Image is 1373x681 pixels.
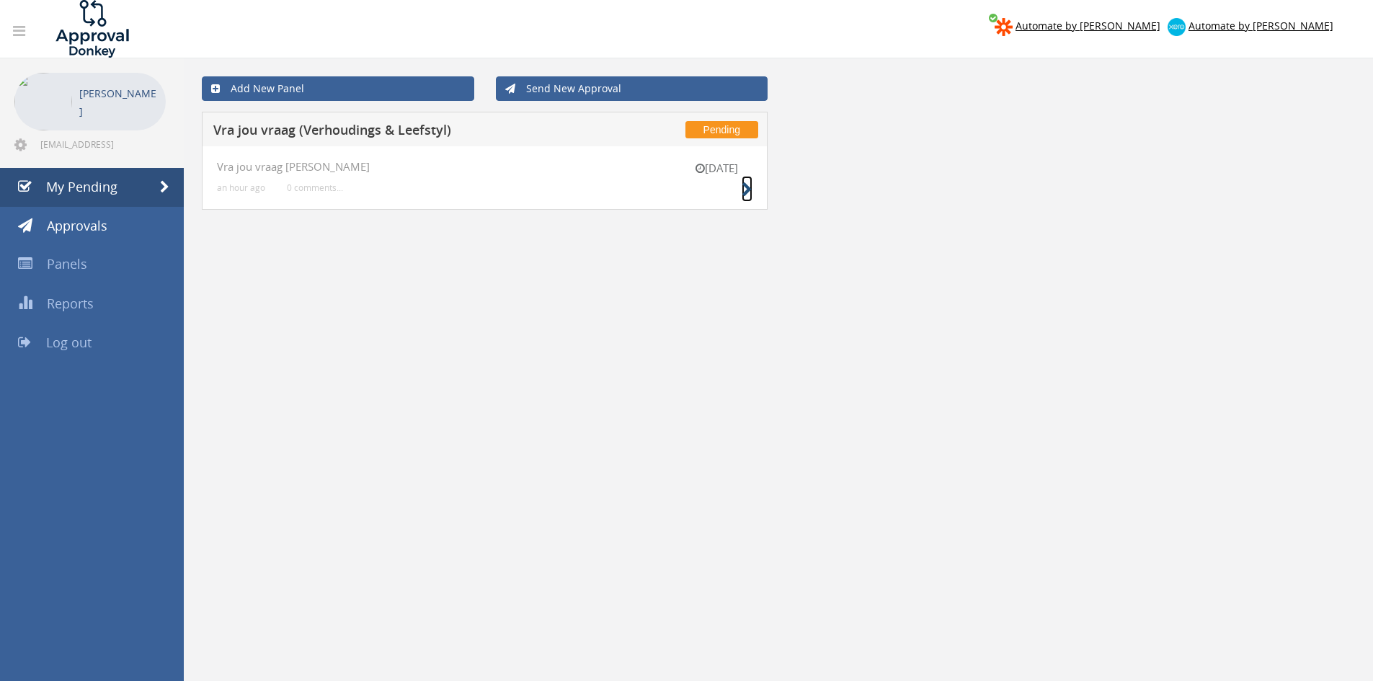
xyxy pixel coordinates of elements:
span: Panels [47,255,87,272]
span: [EMAIL_ADDRESS][DOMAIN_NAME] [40,138,163,150]
span: My Pending [46,178,117,195]
a: Add New Panel [202,76,474,101]
span: Approvals [47,217,107,234]
span: Log out [46,334,92,351]
small: an hour ago [217,182,265,193]
p: [PERSON_NAME] [79,84,159,120]
span: Automate by [PERSON_NAME] [1016,19,1160,32]
small: 0 comments... [287,182,343,193]
span: Automate by [PERSON_NAME] [1188,19,1333,32]
small: [DATE] [680,161,752,176]
span: Pending [685,121,758,138]
span: Reports [47,295,94,312]
h5: Vra jou vraag (Verhoudings & Leefstyl) [213,123,593,141]
img: xero-logo.png [1168,18,1186,36]
a: Send New Approval [496,76,768,101]
img: zapier-logomark.png [995,18,1013,36]
h4: Vra jou vraag [PERSON_NAME] [217,161,752,173]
